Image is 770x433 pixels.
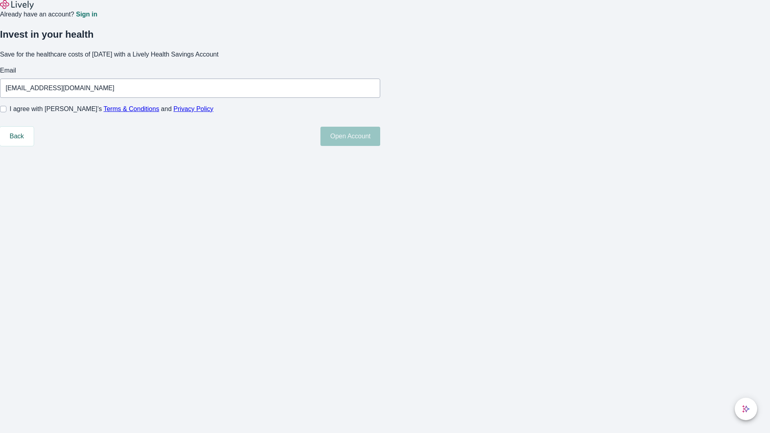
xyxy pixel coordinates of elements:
a: Privacy Policy [174,105,214,112]
span: I agree with [PERSON_NAME]’s and [10,104,213,114]
a: Terms & Conditions [103,105,159,112]
button: chat [735,398,757,420]
svg: Lively AI Assistant [742,405,750,413]
a: Sign in [76,11,97,18]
